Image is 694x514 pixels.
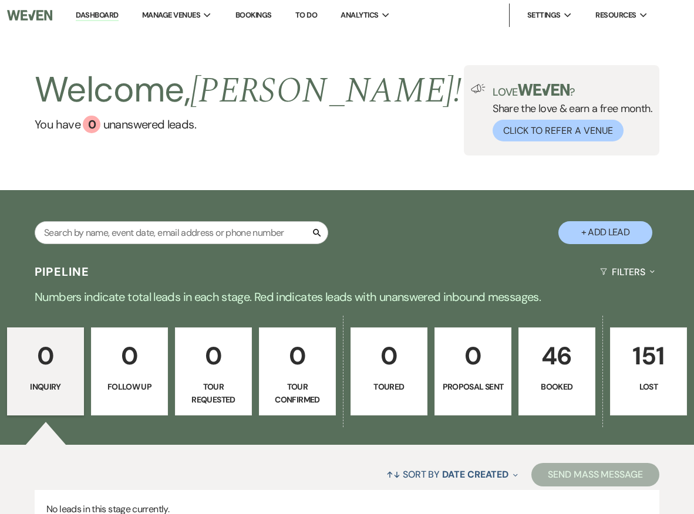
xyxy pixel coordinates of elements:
h2: Welcome, [35,65,461,116]
a: 0Proposal Sent [434,327,511,415]
button: + Add Lead [558,221,652,244]
p: Tour Confirmed [267,380,328,407]
p: 0 [99,336,160,376]
a: 46Booked [518,327,595,415]
span: Settings [527,9,561,21]
a: Bookings [235,10,272,20]
a: To Do [295,10,317,20]
p: 0 [183,336,244,376]
img: loud-speaker-illustration.svg [471,84,486,93]
p: 0 [267,336,328,376]
span: ↑↓ [386,468,400,481]
a: 151Lost [610,327,687,415]
p: Toured [358,380,420,393]
p: 0 [442,336,504,376]
a: 0Toured [351,327,427,415]
span: Resources [595,9,636,21]
p: 46 [526,336,588,376]
p: Love ? [493,84,652,97]
span: [PERSON_NAME] ! [190,64,461,118]
button: Filters [595,256,659,288]
p: 0 [358,336,420,376]
a: 0Tour Requested [175,327,252,415]
img: Weven Logo [7,3,52,28]
input: Search by name, event date, email address or phone number [35,221,328,244]
a: You have 0 unanswered leads. [35,116,461,133]
div: 0 [83,116,100,133]
p: Lost [618,380,679,393]
p: 0 [15,336,76,376]
p: Follow Up [99,380,160,393]
p: Tour Requested [183,380,244,407]
p: Proposal Sent [442,380,504,393]
button: Sort By Date Created [382,459,523,490]
a: 0Tour Confirmed [259,327,336,415]
button: Send Mass Message [531,463,659,486]
span: Date Created [442,468,508,481]
p: 151 [618,336,679,376]
img: weven-logo-green.svg [518,84,570,96]
button: Click to Refer a Venue [493,120,624,141]
a: 0Follow Up [91,327,168,415]
a: 0Inquiry [7,327,84,415]
p: Booked [526,380,588,393]
a: Dashboard [76,10,118,21]
span: Analytics [341,9,378,21]
h3: Pipeline [35,263,90,280]
div: Share the love & earn a free month. [486,84,652,141]
span: Manage Venues [142,9,200,21]
p: Inquiry [15,380,76,393]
